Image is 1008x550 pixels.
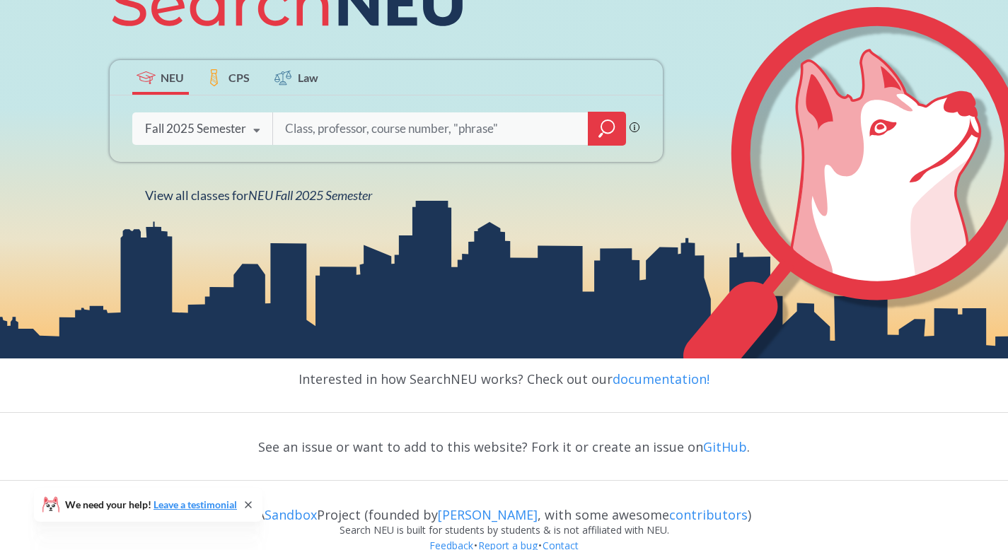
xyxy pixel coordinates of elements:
span: View all classes for [145,187,372,203]
div: Fall 2025 Semester [145,121,246,136]
a: Sandbox [265,506,317,523]
div: magnifying glass [588,112,626,146]
span: CPS [228,69,250,86]
a: documentation! [613,370,709,387]
span: NEU Fall 2025 Semester [248,187,372,203]
a: contributors [669,506,748,523]
span: Law [298,69,318,86]
span: NEU [161,69,184,86]
a: GitHub [703,438,747,455]
input: Class, professor, course number, "phrase" [284,114,578,144]
a: [PERSON_NAME] [438,506,538,523]
svg: magnifying glass [598,119,615,139]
